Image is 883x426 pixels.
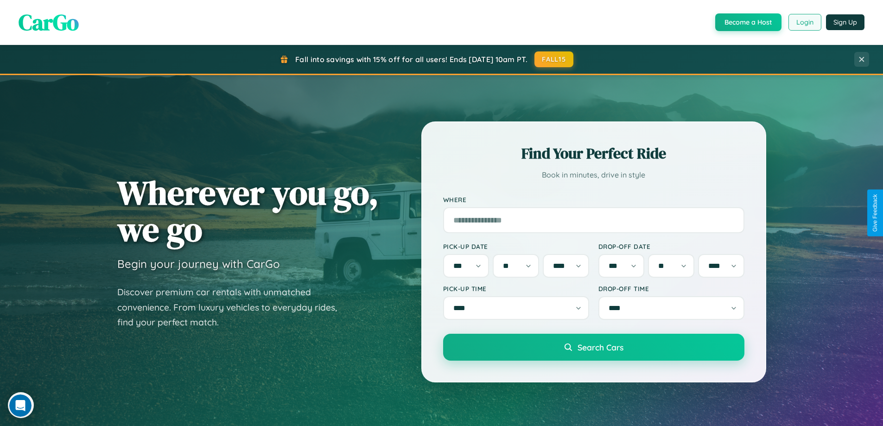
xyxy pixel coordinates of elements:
label: Where [443,196,744,203]
span: Search Cars [578,342,623,352]
label: Pick-up Time [443,285,589,292]
div: Give Feedback [872,194,878,232]
h2: Find Your Perfect Ride [443,143,744,164]
label: Drop-off Time [598,285,744,292]
label: Pick-up Date [443,242,589,250]
label: Drop-off Date [598,242,744,250]
p: Book in minutes, drive in style [443,168,744,182]
button: Become a Host [715,13,781,31]
iframe: Intercom live chat discovery launcher [8,392,34,418]
button: Sign Up [826,14,864,30]
span: Fall into savings with 15% off for all users! Ends [DATE] 10am PT. [295,55,527,64]
h1: Wherever you go, we go [117,174,379,248]
span: CarGo [19,7,79,38]
button: Search Cars [443,334,744,361]
h3: Begin your journey with CarGo [117,257,280,271]
iframe: Intercom live chat [9,394,32,417]
button: FALL15 [534,51,573,67]
p: Discover premium car rentals with unmatched convenience. From luxury vehicles to everyday rides, ... [117,285,349,330]
button: Login [788,14,821,31]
